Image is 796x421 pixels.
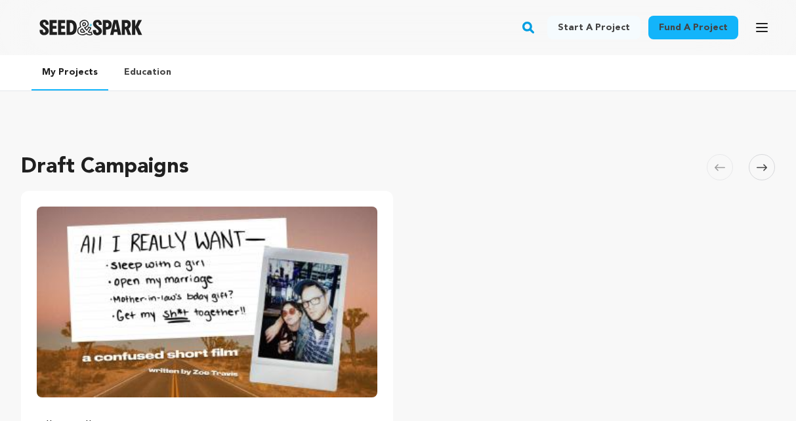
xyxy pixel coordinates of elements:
[547,16,640,39] a: Start a project
[114,55,182,89] a: Education
[21,151,189,183] h2: Draft Campaigns
[31,55,108,90] a: My Projects
[39,20,142,35] a: Seed&Spark Homepage
[39,20,142,35] img: Seed&Spark Logo Dark Mode
[648,16,738,39] a: Fund a project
